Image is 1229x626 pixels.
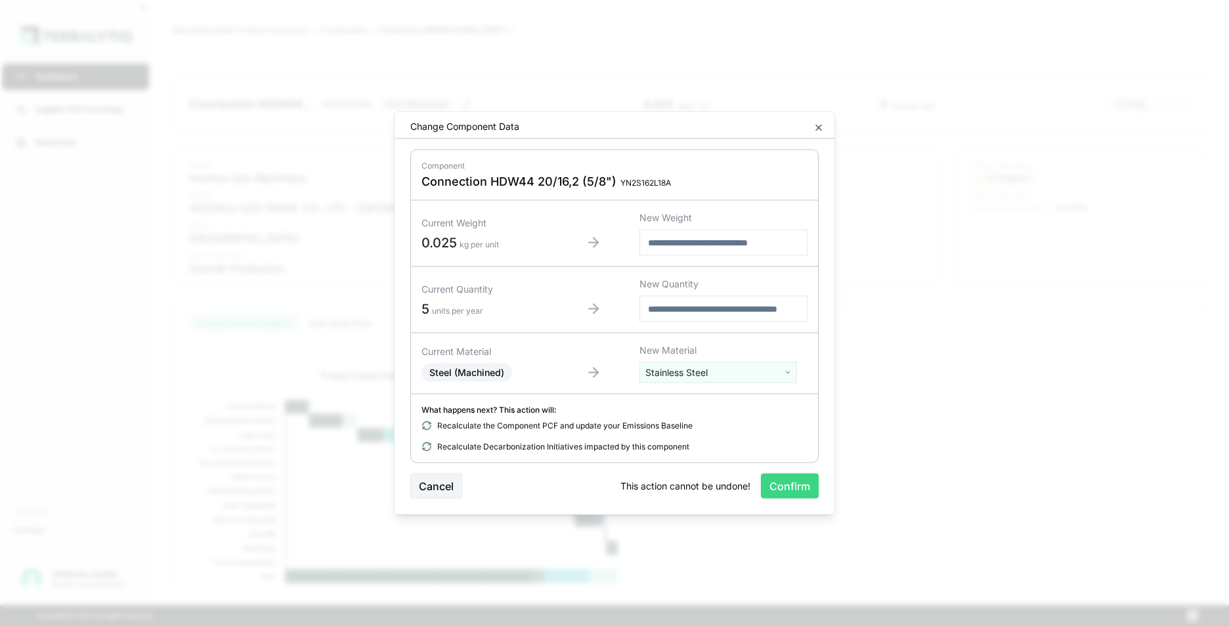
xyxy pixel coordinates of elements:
div: Current Material [421,345,548,358]
div: Change Component Data [400,120,519,133]
div: New Quantity [639,278,808,291]
button: Confirm [761,474,819,499]
div: Current Weight [421,216,548,229]
span: This action cannot be undone! [620,480,750,493]
span: Connection HDW44 20/16,2 (5/8") [421,174,616,190]
div: Component [421,161,808,171]
div: New Material [639,344,808,357]
span: 5 [421,301,429,316]
div: What happens next? This action will: [421,405,808,415]
div: Recalculate Decarbonization Initiatives impacted by this component [421,442,808,452]
button: Cancel [410,474,462,499]
span: Steel (Machined) [429,367,504,378]
div: Current Quantity [421,282,548,295]
span: kg per unit [460,239,499,249]
span: YN2S162L18A [620,178,671,188]
span: units per year [432,305,483,315]
span: 0.025 [421,234,457,250]
button: Stainless Steel [639,362,797,383]
div: Recalculate the Component PCF and update your Emissions Baseline [421,421,808,431]
div: New Weight [639,211,808,224]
